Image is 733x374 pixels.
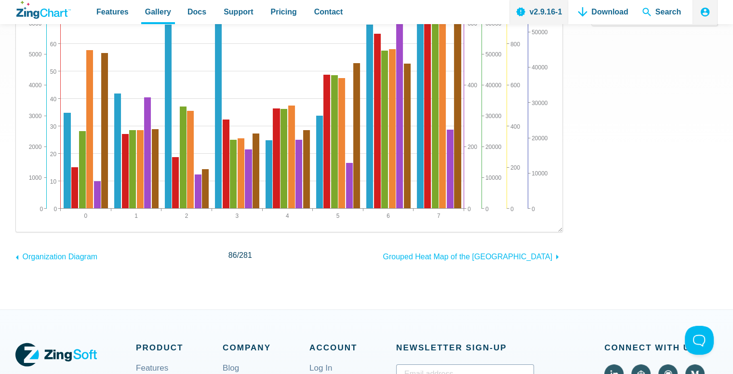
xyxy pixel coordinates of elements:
[187,5,206,18] span: Docs
[136,341,223,355] span: Product
[270,5,296,18] span: Pricing
[16,1,71,19] a: ZingChart Logo. Click to return to the homepage
[314,5,343,18] span: Contact
[15,248,97,263] a: Organization Diagram
[383,248,563,263] a: Grouped Heat Map of the [GEOGRAPHIC_DATA]
[96,5,129,18] span: Features
[22,253,97,261] span: Organization Diagram
[228,251,237,259] span: 86
[223,341,309,355] span: Company
[228,249,252,262] span: /
[224,5,253,18] span: Support
[396,341,534,355] span: Newsletter Sign‑up
[15,341,97,369] a: ZingSoft Logo. Click to visit the ZingSoft site (external).
[309,341,396,355] span: Account
[604,341,718,355] span: Connect With Us
[383,253,552,261] span: Grouped Heat Map of the [GEOGRAPHIC_DATA]
[145,5,171,18] span: Gallery
[685,326,714,355] iframe: Toggle Customer Support
[239,251,252,259] span: 281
